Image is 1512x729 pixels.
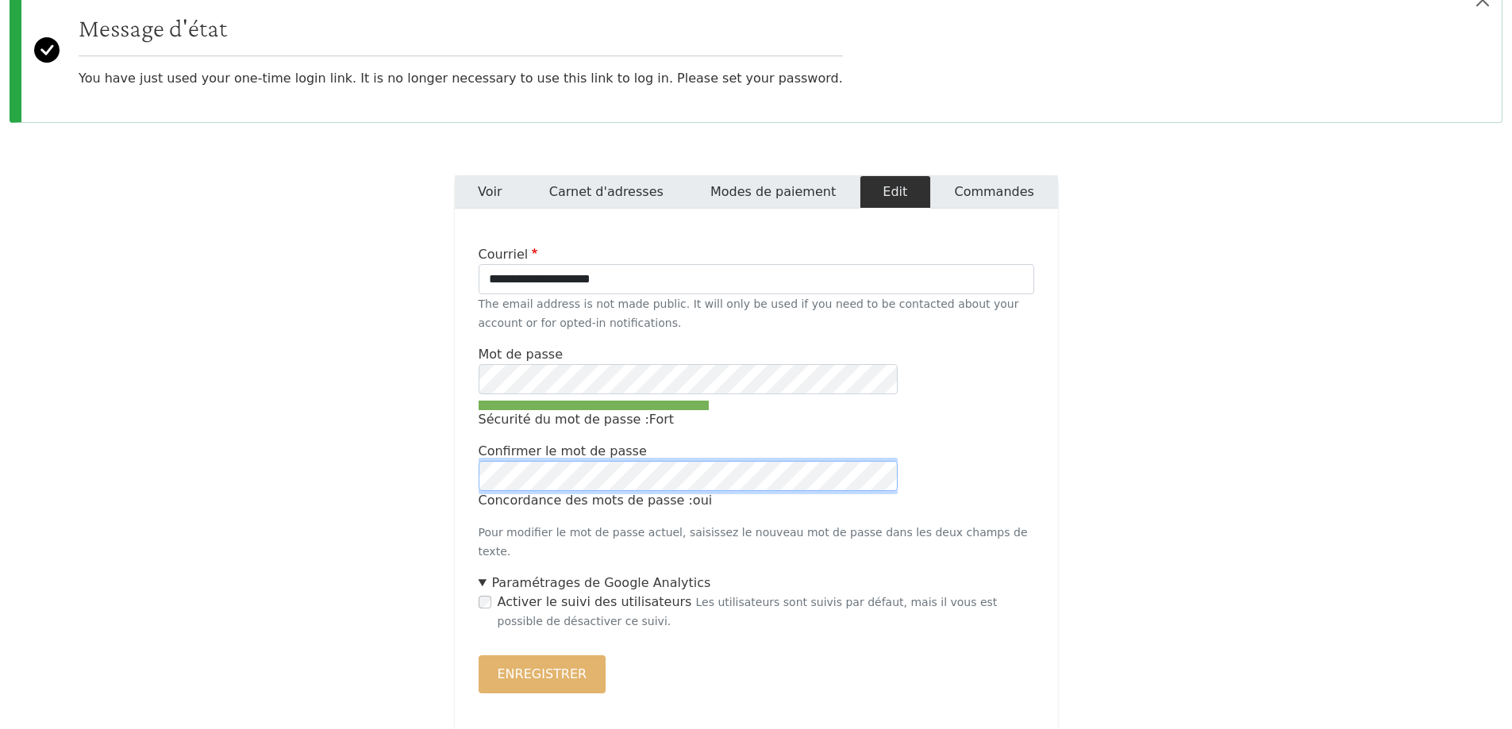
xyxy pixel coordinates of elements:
[455,175,526,209] a: Voir
[479,345,564,364] label: Mot de passe
[498,596,998,627] small: Les utilisateurs sont suivis par défaut, mais il vous est possible de désactiver ce suivi.
[525,175,687,209] a: Carnet d'adresses
[479,655,606,693] button: Enregistrer
[455,175,1058,209] nav: Onglets
[498,593,692,612] label: Activer le suivi des utilisateurs
[479,245,541,264] label: Courriel
[479,526,1028,558] small: Pour modifier le mot de passe actuel, saisissez le nouveau mot de passe dans les deux champs de t...
[479,442,647,461] label: Confirmer le mot de passe
[687,175,859,209] a: Modes de paiement
[79,13,843,88] div: You have just used your one-time login link. It is no longer necessary to use this link to log in...
[479,297,1019,329] small: The email address is not made public. It will only be used if you need to be contacted about your...
[479,491,898,510] div: Concordance des mots de passe :
[693,493,712,508] span: oui
[479,574,1034,593] summary: Paramétrages de Google Analytics
[931,175,1058,209] a: Commandes
[649,412,674,427] span: Fort
[860,175,931,209] a: Edit
[79,13,843,43] h2: Message d'état
[479,412,675,427] div: Sécurité du mot de passe :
